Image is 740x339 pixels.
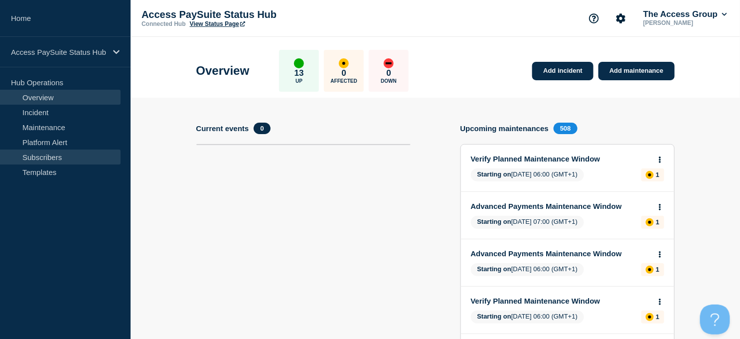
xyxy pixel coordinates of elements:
div: affected [646,266,654,274]
h4: Current events [196,124,249,133]
div: affected [339,58,349,68]
a: Advanced Payments Maintenance Window [471,249,651,258]
a: Add incident [532,62,593,80]
a: Verify Planned Maintenance Window [471,155,651,163]
h1: Overview [196,64,250,78]
span: Starting on [477,265,512,273]
p: Down [381,78,397,84]
iframe: Help Scout Beacon - Open [700,305,730,335]
span: 0 [254,123,270,134]
span: 508 [554,123,578,134]
a: Advanced Payments Maintenance Window [471,202,651,210]
div: affected [646,218,654,226]
a: View Status Page [190,20,245,27]
p: Connected Hub [142,20,186,27]
h4: Upcoming maintenances [460,124,549,133]
p: Access PaySuite Status Hub [11,48,107,56]
span: Starting on [477,313,512,320]
p: 1 [656,171,659,178]
p: 0 [387,68,391,78]
button: The Access Group [641,9,729,19]
div: down [384,58,394,68]
span: [DATE] 06:00 (GMT+1) [471,169,585,181]
p: Affected [331,78,357,84]
div: affected [646,313,654,321]
a: Verify Planned Maintenance Window [471,297,651,305]
p: 13 [295,68,304,78]
button: Account settings [610,8,631,29]
div: up [294,58,304,68]
p: 0 [342,68,346,78]
p: Access PaySuite Status Hub [142,9,341,20]
span: Starting on [477,218,512,225]
span: Starting on [477,170,512,178]
div: affected [646,171,654,179]
button: Support [584,8,604,29]
p: 1 [656,218,659,226]
span: [DATE] 06:00 (GMT+1) [471,311,585,324]
span: [DATE] 07:00 (GMT+1) [471,216,585,229]
p: 1 [656,313,659,321]
span: [DATE] 06:00 (GMT+1) [471,263,585,276]
p: Up [296,78,302,84]
p: [PERSON_NAME] [641,19,729,26]
a: Add maintenance [598,62,674,80]
p: 1 [656,266,659,273]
